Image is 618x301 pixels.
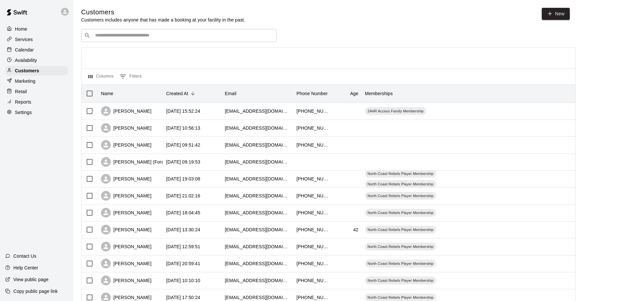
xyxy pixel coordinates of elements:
p: Customers [15,67,39,74]
div: 2025-10-06 12:59:51 [166,243,200,250]
div: +12164039664 [296,125,329,131]
div: 2025-10-10 09:19:53 [166,159,200,165]
div: 24HR Access Family Membership [365,107,426,115]
div: [PERSON_NAME] [101,140,151,150]
span: North Coast Rebels Player Membership [365,171,436,176]
div: +13309848463 [296,142,329,148]
div: geoffkroeger@yahoo.com [225,193,290,199]
p: Customers includes anyone that has made a booking at your facility in the past. [81,17,245,23]
a: Services [5,35,68,44]
a: Availability [5,55,68,65]
div: 2025-10-10 09:51:42 [166,142,200,148]
div: mrjones440@gmail.com [225,125,290,131]
div: [PERSON_NAME] (Force Softball) [101,157,185,167]
div: Retail [5,87,68,96]
a: Home [5,24,68,34]
span: North Coast Rebels Player Membership [365,193,436,198]
p: Reports [15,99,31,105]
p: Help Center [13,265,38,271]
div: minromi@naver.com [225,294,290,301]
div: robinhach@yahoo.com [225,260,290,267]
p: Retail [15,88,27,95]
button: Show filters [118,71,143,82]
div: North Coast Rebels Player Membership [365,180,436,188]
span: North Coast Rebels Player Membership [365,261,436,266]
div: allisonkaynorwood@yahoo.com [225,243,290,250]
div: cstarkey88@gmail.com [225,142,290,148]
button: Select columns [87,71,115,82]
div: Memberships [362,84,459,103]
div: jdyke82@gmail.com [225,108,290,114]
div: [PERSON_NAME] [101,174,151,184]
div: 2025-10-08 21:02:16 [166,193,200,199]
div: [PERSON_NAME] [101,106,151,116]
p: Availability [15,57,37,64]
p: Settings [15,109,32,116]
a: Marketing [5,76,68,86]
div: 2025-10-11 10:56:13 [166,125,200,131]
div: Age [350,84,358,103]
div: Phone Number [293,84,332,103]
div: +12169909239 [296,294,329,301]
div: +17403594010 [296,243,329,250]
div: Age [332,84,362,103]
div: +12162253536 [296,108,329,114]
div: [PERSON_NAME] [101,225,151,235]
span: 24HR Access Family Membership [365,108,426,114]
span: North Coast Rebels Player Membership [365,244,436,249]
span: North Coast Rebels Player Membership [365,227,436,232]
p: Calendar [15,47,34,53]
div: North Coast Rebels Player Membership [365,243,436,251]
div: 42 [353,226,358,233]
p: Marketing [15,78,36,84]
div: Email [222,84,293,103]
p: View public page [13,276,49,283]
a: Settings [5,107,68,117]
p: Home [15,26,27,32]
div: +12162873436 [296,209,329,216]
span: North Coast Rebels Player Membership [365,181,436,187]
a: New [542,8,570,20]
div: Created At [166,84,188,103]
div: Name [98,84,163,103]
div: +12164068582 [296,176,329,182]
div: +14402210684 [296,193,329,199]
a: Customers [5,66,68,76]
div: 2025-10-11 15:52:24 [166,108,200,114]
div: rockrox83@yahoo.com [225,226,290,233]
div: Search customers by name or email [81,29,277,42]
div: Calendar [5,45,68,55]
div: +12164089404 [296,226,329,233]
p: Services [15,36,33,43]
p: Copy public page link [13,288,58,294]
div: robbiemccullough2010@gmail.com [225,209,290,216]
div: 2025-10-09 19:03:08 [166,176,200,182]
div: North Coast Rebels Player Membership [365,260,436,267]
div: +13308190572 [296,277,329,284]
div: [PERSON_NAME] [101,259,151,268]
div: 2025-10-03 10:10:10 [166,277,200,284]
div: Email [225,84,237,103]
h5: Customers [81,8,245,17]
span: North Coast Rebels Player Membership [365,278,436,283]
div: North Coast Rebels Player Membership [365,192,436,200]
div: jeanettelhoward@gmail.com [225,159,290,165]
div: Created At [163,84,222,103]
div: [PERSON_NAME] [101,123,151,133]
button: Sort [188,89,197,98]
span: North Coast Rebels Player Membership [365,210,436,215]
span: North Coast Rebels Player Membership [365,295,436,300]
div: 2025-10-02 17:50:24 [166,294,200,301]
a: Reports [5,97,68,107]
div: 2025-10-06 13:30:24 [166,226,200,233]
div: +14403824553 [296,260,329,267]
div: North Coast Rebels Player Membership [365,170,436,178]
div: North Coast Rebels Player Membership [365,226,436,234]
p: Contact Us [13,253,36,259]
div: [PERSON_NAME] [101,276,151,285]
